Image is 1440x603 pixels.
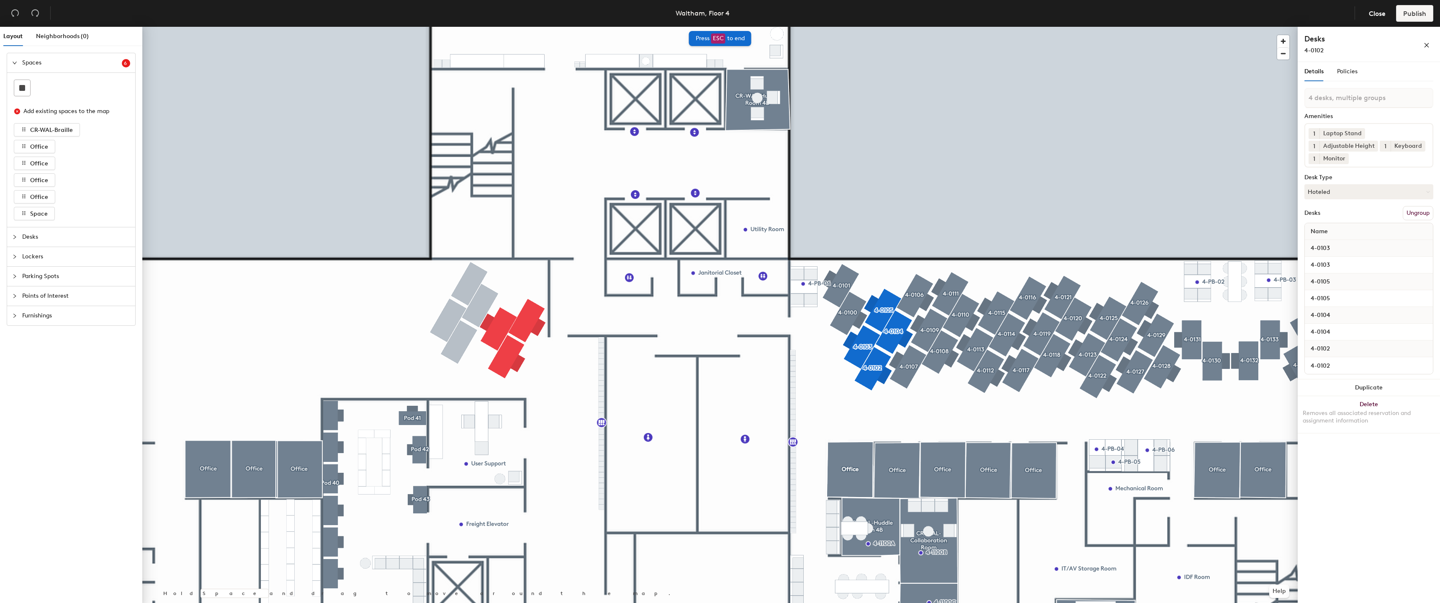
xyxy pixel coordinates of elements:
button: Space [14,207,55,220]
button: 1 [1309,128,1319,139]
span: Details [1304,68,1324,75]
button: Office [14,190,55,204]
span: 4-0103 [1306,241,1334,256]
span: undo [11,9,19,17]
div: Laptop Stand [1319,128,1365,139]
button: Office [14,173,55,187]
div: Amenities [1304,113,1433,120]
span: close [1424,42,1430,48]
span: CR-WAL-Braille [30,126,73,134]
input: Unnamed desk [1306,293,1431,304]
span: 4-0102 [1306,341,1334,356]
span: Close [1369,10,1386,18]
div: Press to end [689,31,751,46]
sup: 6 [122,59,130,67]
span: Office [30,177,48,184]
button: 1 [1309,141,1319,152]
span: close-circle [14,108,20,114]
span: 1 [1313,155,1315,163]
button: Office [14,157,55,170]
span: collapsed [12,254,17,259]
span: Name [1306,224,1332,239]
button: 1 [1309,153,1319,164]
button: Duplicate [1298,379,1440,396]
button: 1 [1380,141,1391,152]
button: Undo (⌘ + Z) [7,5,23,22]
button: CR-WAL-Braille [14,123,80,137]
span: collapsed [12,234,17,240]
div: Adjustable Height [1319,141,1378,152]
div: Waltham, Floor 4 [676,8,730,18]
span: Furnishings [22,306,130,325]
button: Hoteled [1304,184,1433,199]
span: Policies [1337,68,1358,75]
span: 4-0105 [1306,274,1334,289]
span: 6 [124,60,129,66]
span: collapsed [12,313,17,318]
div: Desk Type [1304,174,1433,181]
span: Lockers [22,247,130,266]
span: Layout [3,33,23,40]
button: Ungroup [1403,206,1433,220]
span: Neighborhoods (0) [36,33,89,40]
span: Space [30,210,48,217]
div: Keyboard [1391,141,1425,152]
button: Redo (⌘ + ⇧ + Z) [27,5,44,22]
input: Unnamed desk [1306,360,1431,371]
span: Office [30,143,48,150]
span: Desks [22,227,130,247]
input: Unnamed desk [1306,259,1431,271]
span: 1 [1313,129,1315,138]
span: 4-0104 [1306,308,1335,323]
span: Office [30,160,48,167]
span: ESC [711,33,725,44]
div: Desks [1304,210,1320,216]
button: Office [14,140,55,153]
span: collapsed [12,274,17,279]
h4: Desks [1304,33,1396,44]
span: 1 [1384,142,1386,151]
button: DeleteRemoves all associated reservation and assignment information [1298,396,1440,433]
button: Help [1269,585,1289,598]
div: Monitor [1319,153,1349,164]
span: Points of Interest [22,286,130,306]
span: 4-0102 [1304,47,1324,54]
input: Unnamed desk [1306,326,1431,338]
button: Close [1362,5,1393,22]
span: 1 [1313,142,1315,151]
span: expanded [12,60,17,65]
span: Parking Spots [22,267,130,286]
span: Spaces [22,53,122,72]
span: Office [30,193,48,201]
button: Publish [1396,5,1433,22]
div: Add existing spaces to the map [23,107,123,116]
div: Removes all associated reservation and assignment information [1303,410,1435,425]
span: collapsed [12,294,17,299]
